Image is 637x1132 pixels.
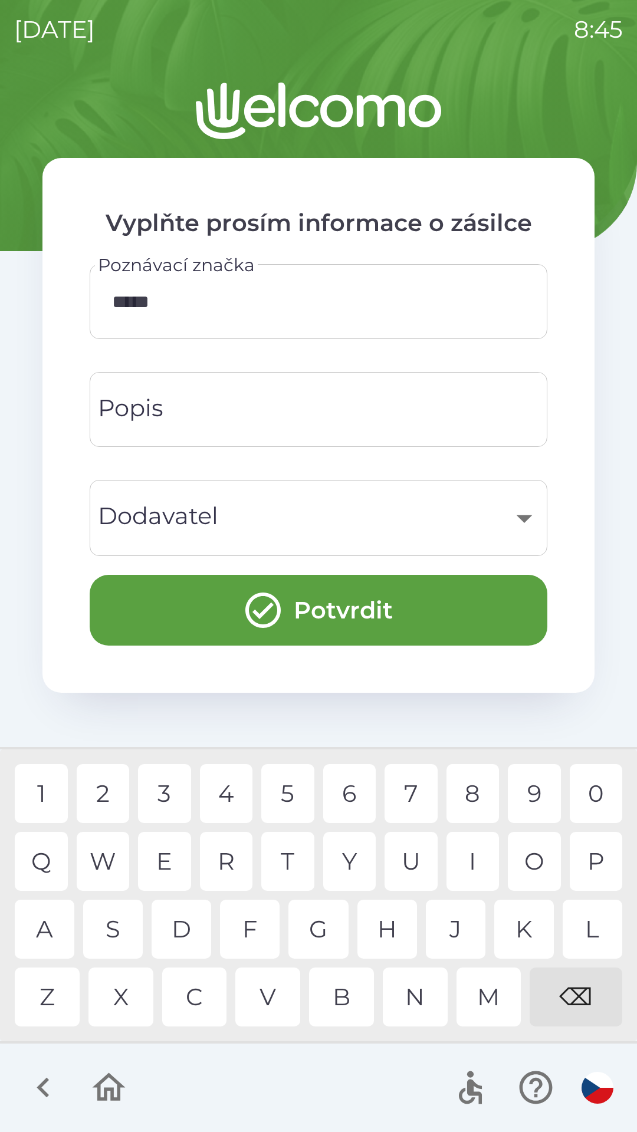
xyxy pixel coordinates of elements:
img: cs flag [582,1072,613,1104]
p: 8:45 [574,12,623,47]
button: Potvrdit [90,575,547,646]
img: Logo [42,83,595,139]
p: [DATE] [14,12,95,47]
label: Poznávací značka [98,252,255,278]
p: Vyplňte prosím informace o zásilce [90,205,547,241]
